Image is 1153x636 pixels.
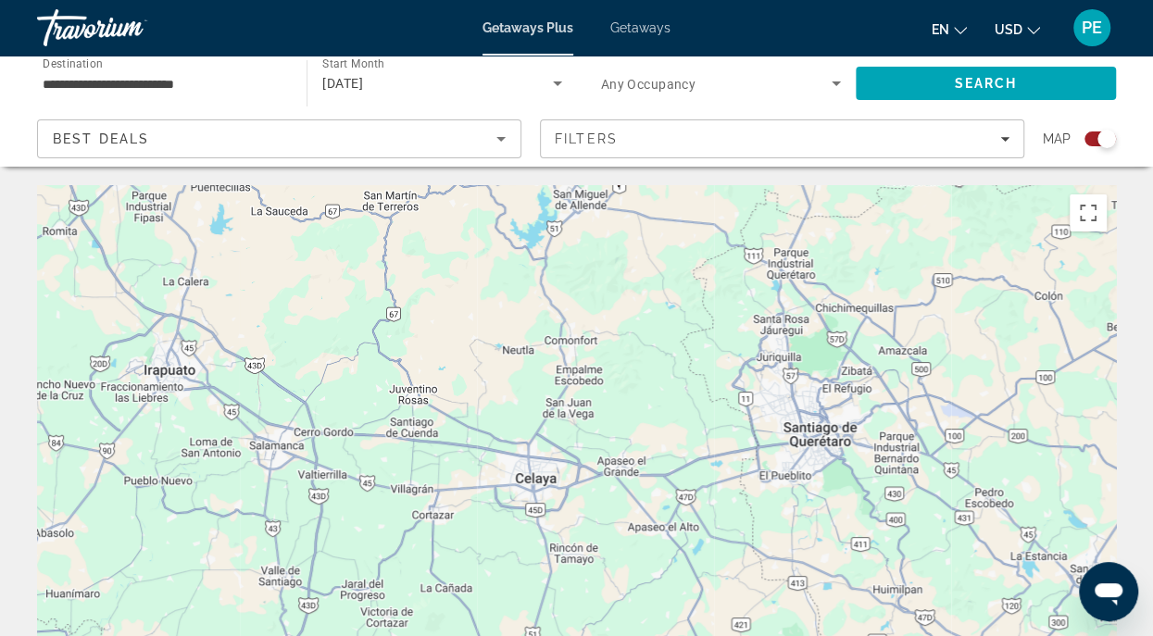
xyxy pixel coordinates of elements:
[1043,126,1071,152] span: Map
[43,56,103,69] span: Destination
[856,67,1116,100] button: Search
[540,119,1024,158] button: Filters
[995,16,1040,43] button: Change currency
[1068,8,1116,47] button: User Menu
[555,131,618,146] span: Filters
[43,73,282,95] input: Select destination
[53,131,149,146] span: Best Deals
[1070,194,1107,231] button: Toggle fullscreen view
[53,128,506,150] mat-select: Sort by
[1079,562,1138,621] iframe: Button to launch messaging window
[322,76,363,91] span: [DATE]
[955,76,1018,91] span: Search
[995,22,1022,37] span: USD
[932,16,967,43] button: Change language
[483,20,573,35] a: Getaways Plus
[932,22,949,37] span: en
[1082,19,1102,37] span: PE
[37,4,222,52] a: Travorium
[610,20,670,35] a: Getaways
[322,57,384,70] span: Start Month
[601,77,696,92] span: Any Occupancy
